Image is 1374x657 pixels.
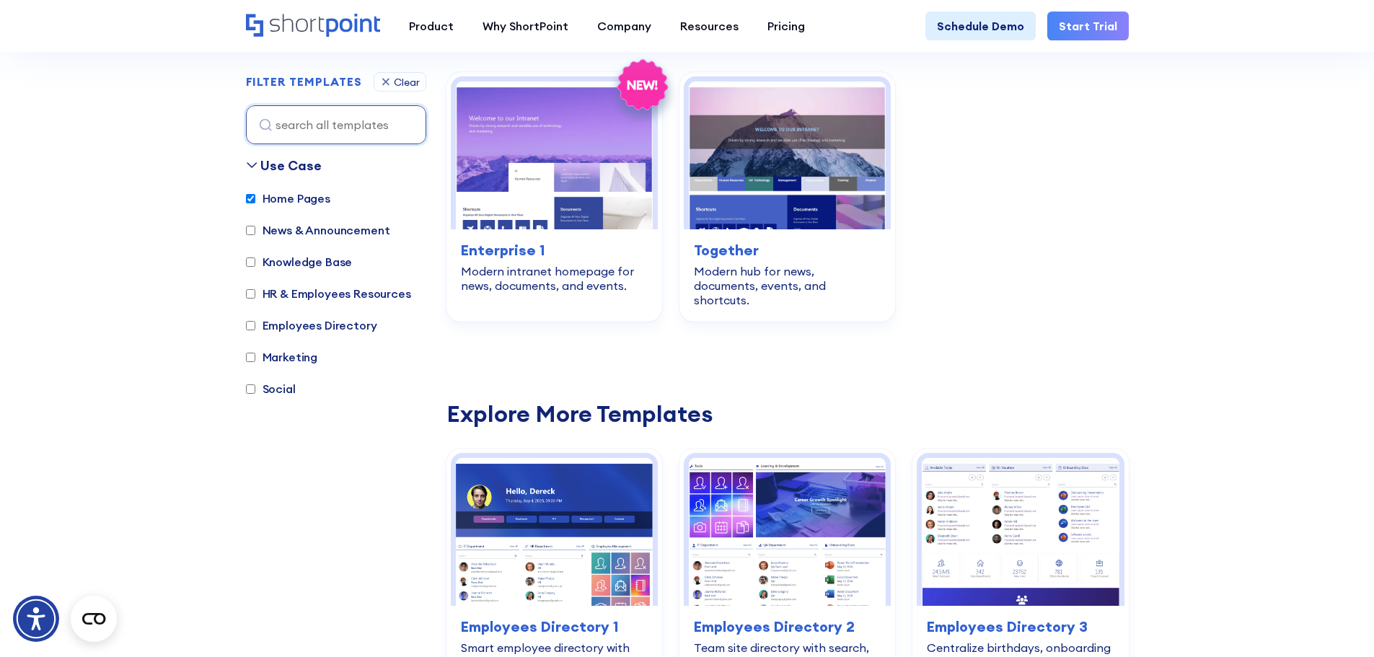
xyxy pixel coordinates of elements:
label: Knowledge Base [246,253,353,270]
img: SharePoint team site template: Centralize birthdays, onboarding docs, meetings, news, and people. [922,458,1119,606]
div: Clear [394,77,420,87]
div: Why ShortPoint [483,17,568,35]
a: Home [246,14,380,38]
div: Modern hub for news, documents, events, and shortcuts. [694,264,881,307]
label: Marketing [246,348,318,366]
img: SharePoint template team site: Team site directory with search, filters, and skills [689,458,886,606]
h2: FILTER TEMPLATES [246,76,362,89]
div: Pricing [767,17,805,35]
a: Intranet homepage template: Modern hub for news, documents, events, and shortcuts.TogetherModern ... [679,72,895,322]
input: Social [246,384,255,394]
div: Use Case [260,156,322,175]
h3: Employees Directory 2 [694,616,881,638]
a: Company [583,12,666,40]
div: Product [409,17,454,35]
input: search all templates [246,105,426,144]
a: Pricing [753,12,819,40]
a: Start Trial [1047,12,1129,40]
h3: Employees Directory 1 [461,616,648,638]
input: Home Pages [246,194,255,203]
label: News & Announcement [246,221,390,239]
h3: Employees Directory 3 [927,616,1114,638]
input: Marketing [246,353,255,362]
div: Accessibility Menu [13,596,59,642]
div: Company [597,17,651,35]
img: SharePoint employee directory template: Smart employee directory with search, filters, and skills [456,458,653,606]
button: Open CMP widget [71,596,117,642]
a: Why ShortPoint [468,12,583,40]
img: Intranet homepage template: Modern hub for news, documents, events, and shortcuts. [689,81,886,229]
label: Home Pages [246,190,330,207]
a: Resources [666,12,753,40]
h3: Enterprise 1 [461,239,648,261]
a: SharePoint homepage template: Modern intranet homepage for news, documents, and events.Enterprise... [446,72,662,322]
label: Employees Directory [246,317,377,334]
a: Schedule Demo [925,12,1036,40]
iframe: Chat Widget [1302,588,1374,657]
div: Modern intranet homepage for news, documents, and events. [461,264,648,293]
label: Social [246,380,296,397]
input: Knowledge Base [246,257,255,267]
div: Resources [680,17,739,35]
input: HR & Employees Resources [246,289,255,299]
input: News & Announcement [246,226,255,235]
div: Explore More Templates [446,402,1129,425]
img: SharePoint homepage template: Modern intranet homepage for news, documents, and events. [456,81,653,229]
label: HR & Employees Resources [246,285,411,302]
h3: Together [694,239,881,261]
a: Product [395,12,468,40]
input: Employees Directory [246,321,255,330]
